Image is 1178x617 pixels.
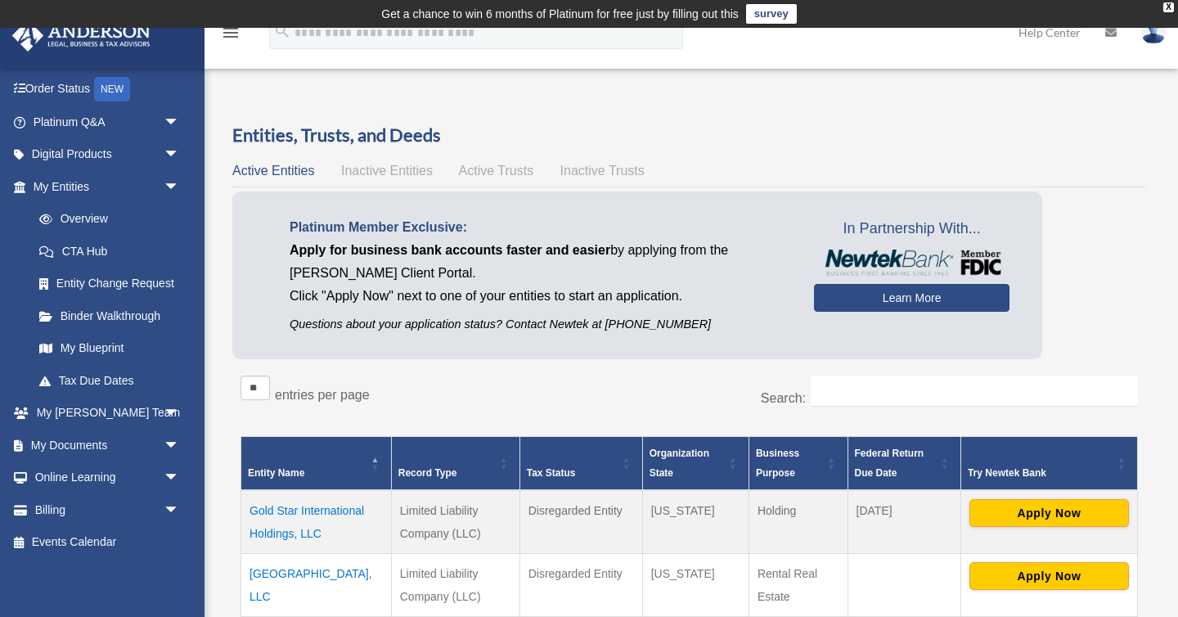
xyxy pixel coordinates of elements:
[341,164,433,178] span: Inactive Entities
[519,436,642,490] th: Tax Status: Activate to sort
[164,106,196,139] span: arrow_drop_down
[519,490,642,554] td: Disregarded Entity
[94,77,130,101] div: NEW
[232,164,314,178] span: Active Entities
[761,391,806,405] label: Search:
[248,467,304,479] span: Entity Name
[232,123,1146,148] h3: Entities, Trusts, and Deeds
[11,138,205,171] a: Digital Productsarrow_drop_down
[221,29,241,43] a: menu
[11,526,205,559] a: Events Calendar
[164,138,196,172] span: arrow_drop_down
[11,462,205,494] a: Online Learningarrow_drop_down
[164,170,196,204] span: arrow_drop_down
[398,467,457,479] span: Record Type
[459,164,534,178] span: Active Trusts
[968,463,1113,483] div: Try Newtek Bank
[848,490,960,554] td: [DATE]
[814,284,1009,312] a: Learn More
[1163,2,1174,12] div: close
[642,490,749,554] td: [US_STATE]
[960,436,1137,490] th: Try Newtek Bank : Activate to sort
[23,332,196,365] a: My Blueprint
[241,490,392,554] td: Gold Star International Holdings, LLC
[749,436,848,490] th: Business Purpose: Activate to sort
[23,364,196,397] a: Tax Due Dates
[7,20,155,52] img: Anderson Advisors Platinum Portal
[273,22,291,40] i: search
[1141,20,1166,44] img: User Pic
[381,4,739,24] div: Get a chance to win 6 months of Platinum for free just by filling out this
[11,397,205,430] a: My [PERSON_NAME] Teamarrow_drop_down
[290,216,789,239] p: Platinum Member Exclusive:
[11,73,205,106] a: Order StatusNEW
[23,299,196,332] a: Binder Walkthrough
[241,436,392,490] th: Entity Name: Activate to invert sorting
[560,164,645,178] span: Inactive Trusts
[164,429,196,462] span: arrow_drop_down
[822,250,1001,276] img: NewtekBankLogoSM.png
[11,170,196,203] a: My Entitiesarrow_drop_down
[814,216,1009,242] span: In Partnership With...
[642,553,749,616] td: [US_STATE]
[746,4,797,24] a: survey
[241,553,392,616] td: [GEOGRAPHIC_DATA], LLC
[969,562,1129,590] button: Apply Now
[23,203,188,236] a: Overview
[749,490,848,554] td: Holding
[391,553,519,616] td: Limited Liability Company (LLC)
[164,493,196,527] span: arrow_drop_down
[848,436,960,490] th: Federal Return Due Date: Activate to sort
[11,429,205,462] a: My Documentsarrow_drop_down
[23,235,196,268] a: CTA Hub
[275,388,370,402] label: entries per page
[519,553,642,616] td: Disregarded Entity
[11,106,205,138] a: Platinum Q&Aarrow_drop_down
[855,448,924,479] span: Federal Return Due Date
[221,23,241,43] i: menu
[527,467,576,479] span: Tax Status
[756,448,799,479] span: Business Purpose
[290,239,789,285] p: by applying from the [PERSON_NAME] Client Portal.
[650,448,709,479] span: Organization State
[969,499,1129,527] button: Apply Now
[164,397,196,430] span: arrow_drop_down
[290,314,789,335] p: Questions about your application status? Contact Newtek at [PHONE_NUMBER]
[642,436,749,490] th: Organization State: Activate to sort
[391,436,519,490] th: Record Type: Activate to sort
[23,268,196,300] a: Entity Change Request
[290,243,610,257] span: Apply for business bank accounts faster and easier
[290,285,789,308] p: Click "Apply Now" next to one of your entities to start an application.
[749,553,848,616] td: Rental Real Estate
[391,490,519,554] td: Limited Liability Company (LLC)
[164,462,196,495] span: arrow_drop_down
[11,493,205,526] a: Billingarrow_drop_down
